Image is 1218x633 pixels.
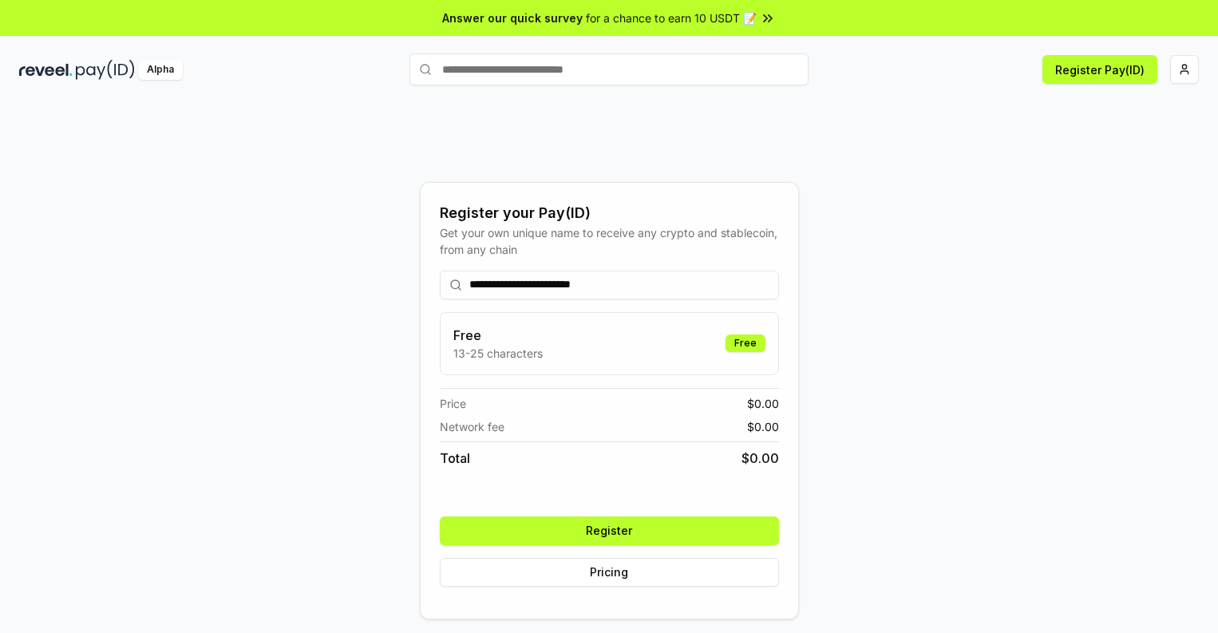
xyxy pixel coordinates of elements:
[747,418,779,435] span: $ 0.00
[586,10,757,26] span: for a chance to earn 10 USDT 📝
[453,326,543,345] h3: Free
[440,449,470,468] span: Total
[726,334,765,352] div: Free
[76,60,135,80] img: pay_id
[19,60,73,80] img: reveel_dark
[138,60,183,80] div: Alpha
[442,10,583,26] span: Answer our quick survey
[453,345,543,362] p: 13-25 characters
[440,558,779,587] button: Pricing
[440,202,779,224] div: Register your Pay(ID)
[440,418,504,435] span: Network fee
[741,449,779,468] span: $ 0.00
[440,395,466,412] span: Price
[440,224,779,258] div: Get your own unique name to receive any crypto and stablecoin, from any chain
[747,395,779,412] span: $ 0.00
[440,516,779,545] button: Register
[1042,55,1157,84] button: Register Pay(ID)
